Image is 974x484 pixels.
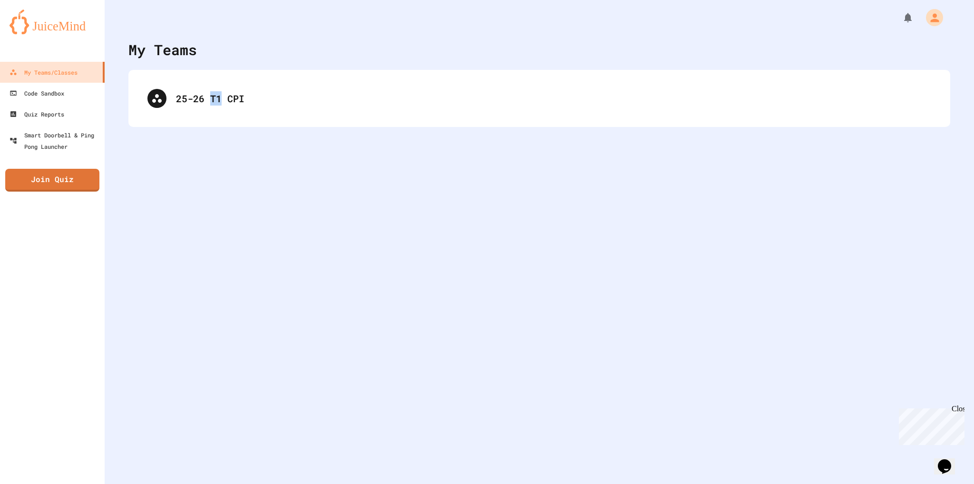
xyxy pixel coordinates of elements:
[176,91,931,106] div: 25-26 T1 CPI
[10,10,95,34] img: logo-orange.svg
[10,108,64,120] div: Quiz Reports
[10,67,78,78] div: My Teams/Classes
[4,4,66,60] div: Chat with us now!Close
[138,79,941,117] div: 25-26 T1 CPI
[934,446,964,474] iframe: chat widget
[895,405,964,445] iframe: chat widget
[10,87,64,99] div: Code Sandbox
[128,39,197,60] div: My Teams
[10,129,101,152] div: Smart Doorbell & Ping Pong Launcher
[885,10,916,26] div: My Notifications
[5,169,99,192] a: Join Quiz
[916,7,945,29] div: My Account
